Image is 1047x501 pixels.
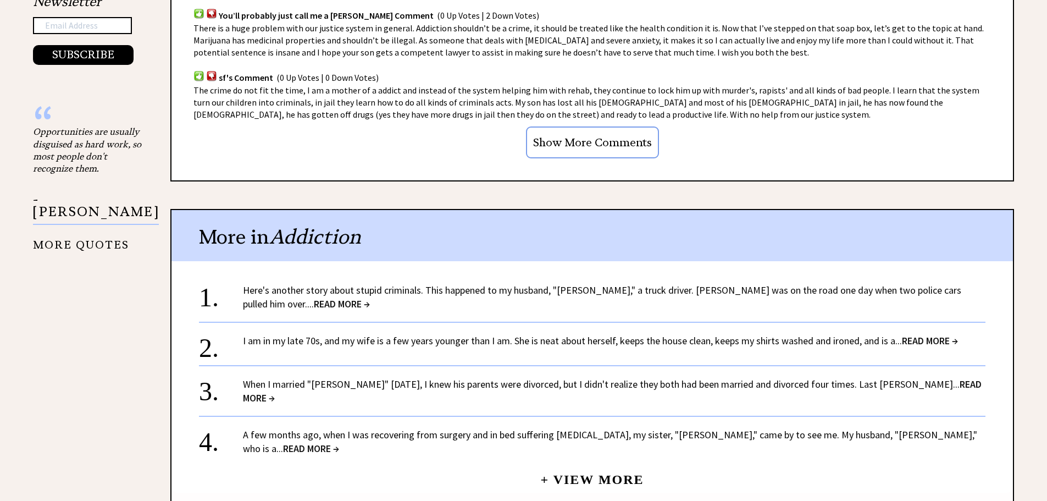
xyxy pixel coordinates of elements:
a: MORE QUOTES [33,230,129,251]
span: (0 Up Votes | 0 Down Votes) [276,73,379,84]
img: votdown.png [206,70,217,81]
span: READ MORE → [314,298,370,310]
img: votdown.png [206,8,217,19]
span: The crime do not fit the time, I am a mother of a addict and instead of the system helping him wi... [193,85,979,120]
a: + View More [540,463,644,487]
p: - [PERSON_NAME] [33,194,159,225]
span: Addiction [269,224,361,249]
input: Email Address [33,17,132,35]
a: Here's another story about stupid criminals. This happened to my husband, "[PERSON_NAME]," a truc... [243,284,961,310]
div: 1. [199,283,243,304]
span: sf's Comment [219,73,273,84]
div: 4. [199,428,243,448]
div: More in [171,210,1013,261]
button: SUBSCRIBE [33,45,134,65]
img: votup.png [193,70,204,81]
input: Show More Comments [526,126,659,158]
a: A few months ago, when I was recovering from surgery and in bed suffering [MEDICAL_DATA], my sist... [243,428,977,455]
div: 2. [199,334,243,354]
img: votup.png [193,8,204,19]
a: I am in my late 70s, and my wife is a few years younger than I am. She is neat about herself, kee... [243,334,958,347]
span: You’ll probably just call me a [PERSON_NAME] Comment [219,10,434,21]
a: When I married "[PERSON_NAME]" [DATE], I knew his parents were divorced, but I didn't realize the... [243,378,982,404]
span: There is a huge problem with our justice system in general. Addiction shouldn’t be a crime, it sh... [193,23,984,58]
div: Opportunities are usually disguised as hard work, so most people don't recognize them. [33,125,143,175]
div: 3. [199,377,243,398]
span: READ MORE → [283,442,339,455]
span: READ MORE → [243,378,982,404]
div: “ [33,114,143,125]
span: (0 Up Votes | 2 Down Votes) [437,10,539,21]
span: READ MORE → [902,334,958,347]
